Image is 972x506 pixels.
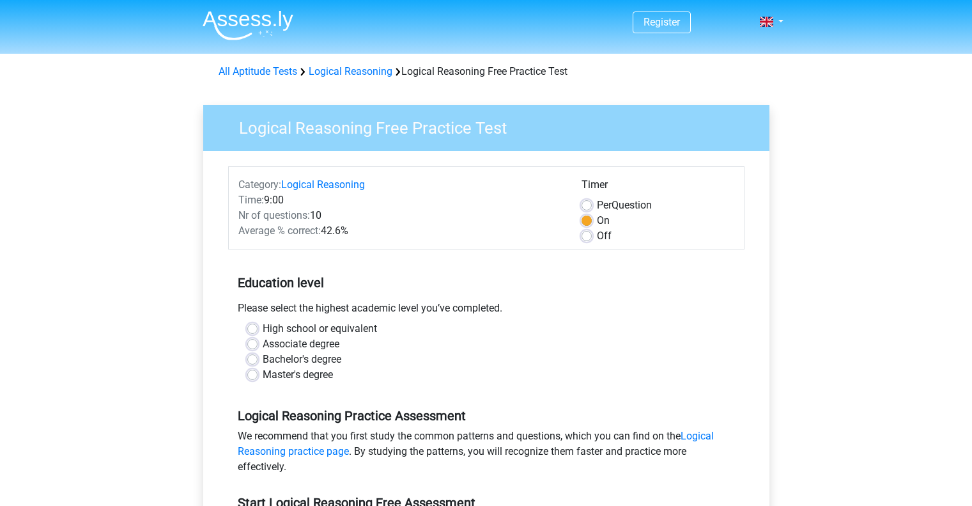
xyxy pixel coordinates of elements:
[263,367,333,383] label: Master's degree
[238,194,264,206] span: Time:
[263,321,377,336] label: High school or equivalent
[238,225,321,237] span: Average % correct:
[238,408,735,423] h5: Logical Reasoning Practice Assessment
[597,228,612,244] label: Off
[597,213,610,228] label: On
[229,223,572,239] div: 42.6%
[582,177,734,198] div: Timer
[238,178,281,191] span: Category:
[238,270,735,296] h5: Education level
[228,301,744,321] div: Please select the highest academic level you’ve completed.
[203,10,293,40] img: Assessly
[597,198,652,213] label: Question
[238,209,310,221] span: Nr of questions:
[263,352,341,367] label: Bachelor's degree
[644,16,680,28] a: Register
[228,429,744,480] div: We recommend that you first study the common patterns and questions, which you can find on the . ...
[597,199,612,211] span: Per
[229,193,572,208] div: 9:00
[219,65,297,77] a: All Aptitude Tests
[281,178,365,191] a: Logical Reasoning
[229,208,572,223] div: 10
[213,64,759,79] div: Logical Reasoning Free Practice Test
[224,113,760,138] h3: Logical Reasoning Free Practice Test
[263,336,339,352] label: Associate degree
[309,65,392,77] a: Logical Reasoning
